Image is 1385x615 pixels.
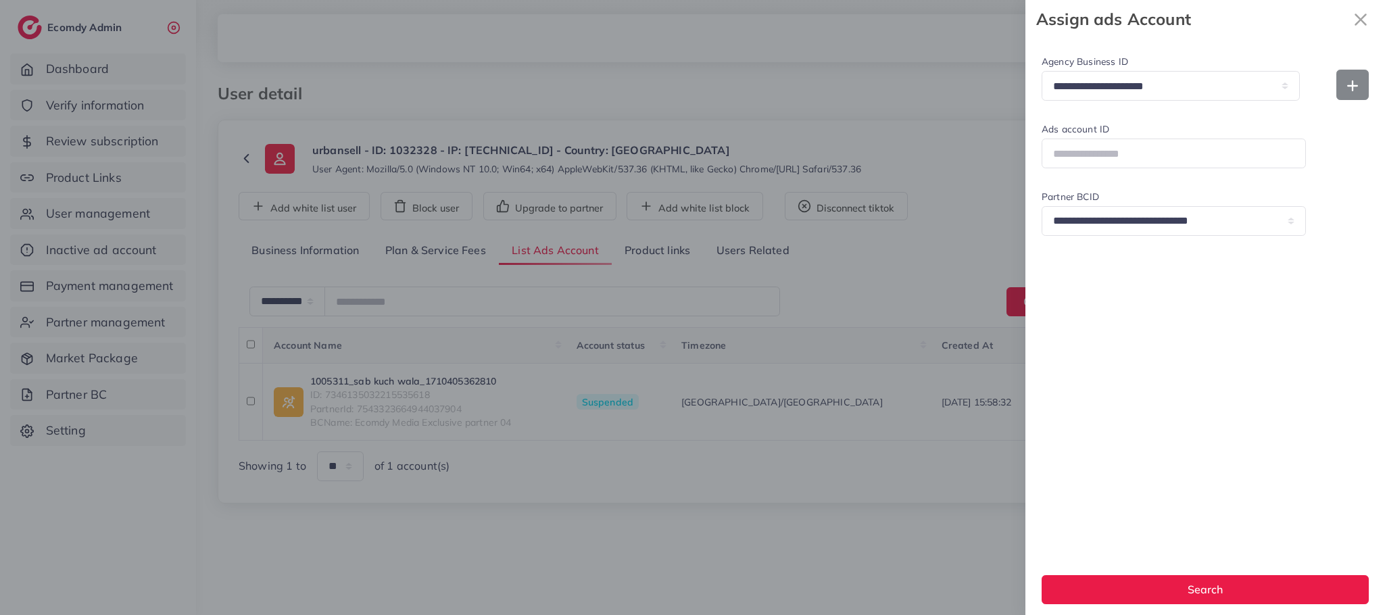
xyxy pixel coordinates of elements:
button: Close [1347,5,1374,33]
label: Ads account ID [1042,122,1306,136]
span: Search [1188,583,1223,596]
label: Agency Business ID [1042,55,1300,68]
strong: Assign ads Account [1036,7,1347,31]
label: Partner BCID [1042,190,1306,203]
svg: x [1347,6,1374,33]
button: Search [1042,575,1369,604]
img: Add new [1347,80,1358,91]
